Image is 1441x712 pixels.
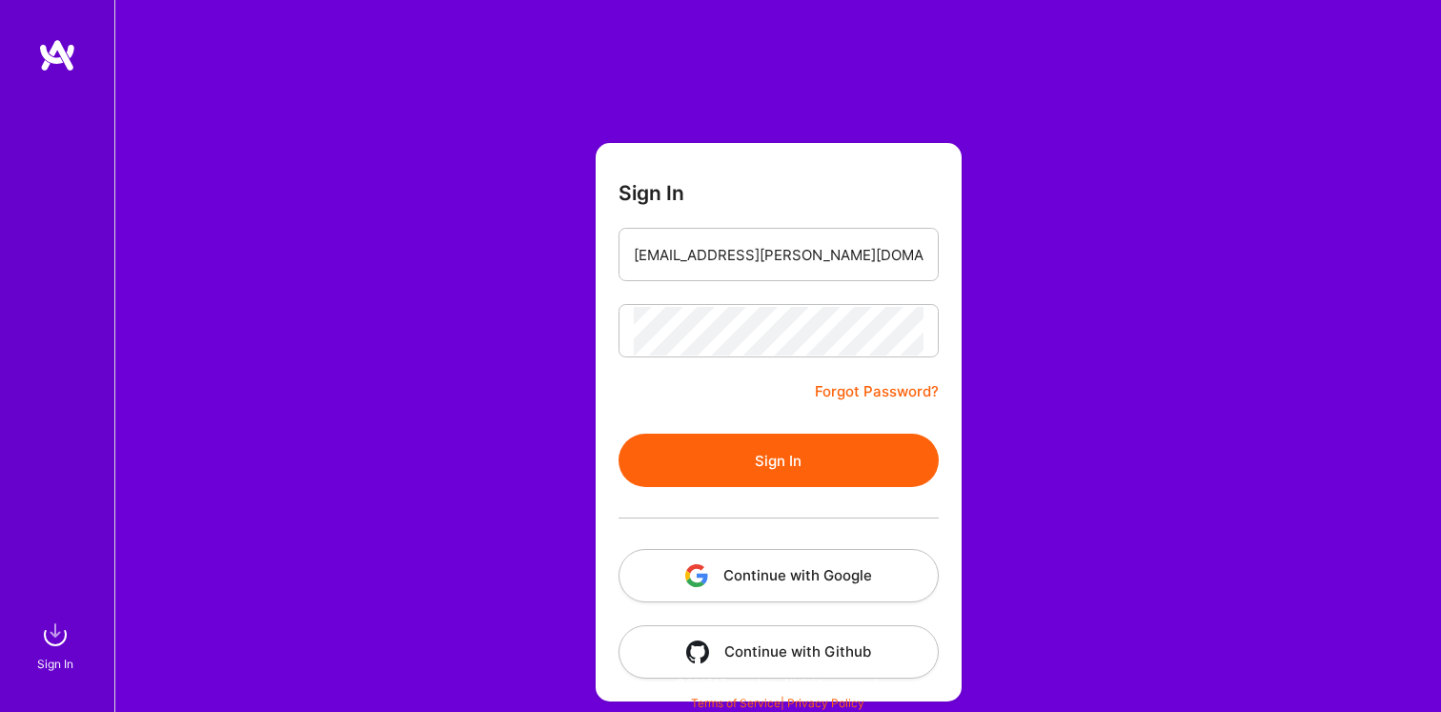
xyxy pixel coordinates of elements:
[114,659,1441,706] div: © 2025 ATeams Inc., All rights reserved.
[691,696,781,710] a: Terms of Service
[685,564,708,587] img: icon
[686,641,709,663] img: icon
[36,616,74,654] img: sign in
[815,380,939,403] a: Forgot Password?
[38,38,76,72] img: logo
[619,549,939,602] button: Continue with Google
[619,434,939,487] button: Sign In
[691,696,864,710] span: |
[634,231,923,279] input: Email...
[40,616,74,674] a: sign inSign In
[619,181,684,205] h3: Sign In
[37,654,73,674] div: Sign In
[787,696,864,710] a: Privacy Policy
[619,625,939,679] button: Continue with Github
